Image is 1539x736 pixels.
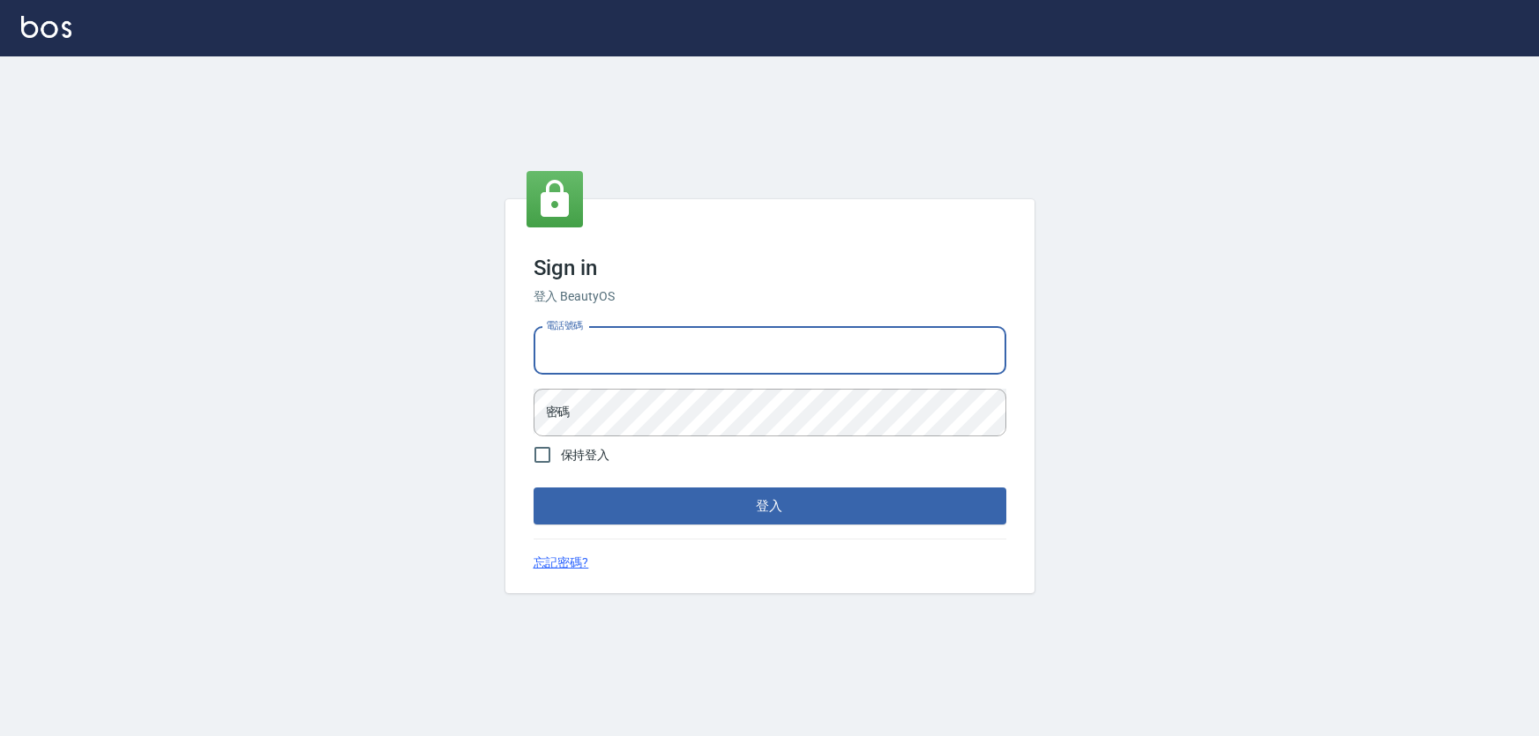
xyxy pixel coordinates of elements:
img: Logo [21,16,71,38]
h6: 登入 BeautyOS [534,287,1006,306]
label: 電話號碼 [546,319,583,332]
h3: Sign in [534,256,1006,280]
span: 保持登入 [561,446,610,465]
a: 忘記密碼? [534,554,589,572]
button: 登入 [534,487,1006,524]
